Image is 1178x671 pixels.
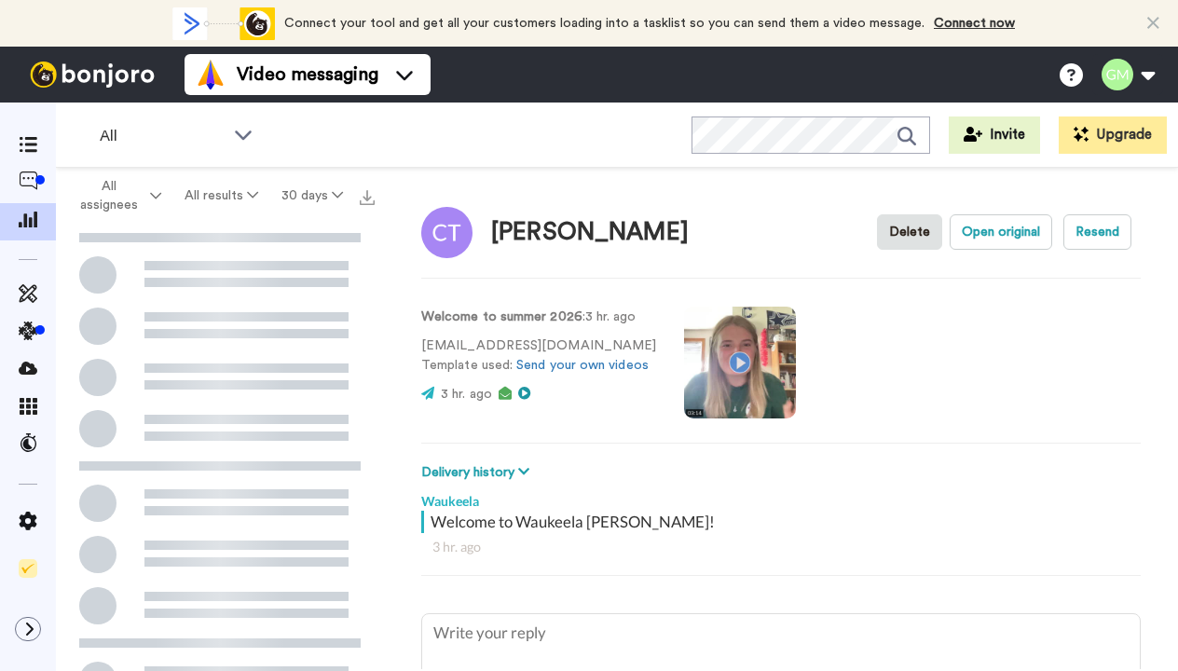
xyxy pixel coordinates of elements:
span: Connect your tool and get all your customers loading into a tasklist so you can send them a video... [284,17,925,30]
div: [PERSON_NAME] [491,219,689,246]
button: Delivery history [421,462,535,483]
strong: Welcome to summer 2026 [421,310,582,323]
div: 3 hr. ago [432,538,1130,556]
button: Invite [949,116,1040,154]
button: Open original [950,214,1052,250]
img: Image of Caroline Tietjen [421,207,473,258]
p: : 3 hr. ago [421,308,656,327]
button: Export all results that match these filters now. [354,182,380,210]
div: Welcome to Waukeela [PERSON_NAME]! [431,511,1136,533]
img: Checklist.svg [19,559,37,578]
span: Video messaging [237,62,378,88]
span: All assignees [71,177,146,214]
button: Upgrade [1059,116,1167,154]
a: Connect now [934,17,1015,30]
img: export.svg [360,190,375,205]
button: Resend [1063,214,1131,250]
span: 3 hr. ago [441,388,492,401]
img: vm-color.svg [196,60,226,89]
div: animation [172,7,275,40]
p: [EMAIL_ADDRESS][DOMAIN_NAME] Template used: [421,336,656,376]
button: 30 days [269,179,354,212]
img: bj-logo-header-white.svg [22,62,162,88]
a: Send your own videos [516,359,649,372]
span: All [100,125,225,147]
button: Delete [877,214,942,250]
button: All assignees [60,170,173,222]
div: Waukeela [421,483,1141,511]
button: All results [173,179,270,212]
